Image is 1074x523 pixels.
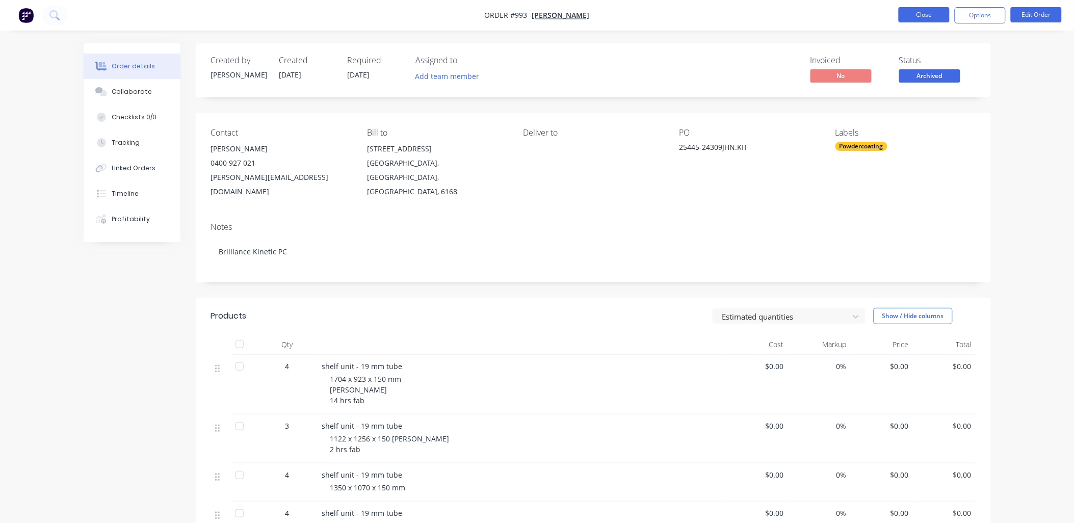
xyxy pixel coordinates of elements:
span: shelf unit - 19 mm tube [322,421,403,431]
div: Products [211,310,247,322]
span: $0.00 [855,361,909,372]
span: $0.00 [917,421,972,431]
span: $0.00 [730,469,784,480]
div: Required [348,56,404,65]
span: 0% [792,361,847,372]
span: 0% [792,421,847,431]
div: Total [913,334,976,355]
div: PO [679,128,819,138]
div: [GEOGRAPHIC_DATA], [GEOGRAPHIC_DATA], [GEOGRAPHIC_DATA], 6168 [367,156,507,199]
div: [PERSON_NAME][EMAIL_ADDRESS][DOMAIN_NAME] [211,170,351,199]
span: shelf unit - 19 mm tube [322,361,403,371]
button: Options [955,7,1006,23]
span: $0.00 [855,469,909,480]
div: Cost [726,334,789,355]
span: $0.00 [730,361,784,372]
button: Collaborate [84,79,180,104]
div: Collaborate [112,87,152,96]
span: 0% [792,469,847,480]
span: 1122 x 1256 x 150 [PERSON_NAME] 2 hrs fab [330,434,450,454]
div: Tracking [112,138,140,147]
div: Profitability [112,215,150,224]
div: Linked Orders [112,164,155,173]
button: Timeline [84,181,180,206]
span: Order #993 - [485,11,532,20]
span: $0.00 [855,421,909,431]
div: [PERSON_NAME] [211,142,351,156]
div: Brilliance Kinetic PC [211,236,976,267]
span: $0.00 [917,508,972,518]
span: 3 [285,421,290,431]
span: 1350 x 1070 x 150 mm [330,483,406,492]
button: Close [899,7,950,22]
span: Archived [899,69,960,82]
div: [STREET_ADDRESS] [367,142,507,156]
img: Factory [18,8,34,23]
div: Order details [112,62,155,71]
button: Linked Orders [84,155,180,181]
button: Order details [84,54,180,79]
div: Status [899,56,976,65]
a: [PERSON_NAME] [532,11,590,20]
span: [DATE] [279,70,302,80]
button: Add team member [416,69,485,83]
span: 0% [792,508,847,518]
span: 1704 x 923 x 150 mm [PERSON_NAME] 14 hrs fab [330,374,402,405]
div: [PERSON_NAME]0400 927 021[PERSON_NAME][EMAIL_ADDRESS][DOMAIN_NAME] [211,142,351,199]
div: [STREET_ADDRESS][GEOGRAPHIC_DATA], [GEOGRAPHIC_DATA], [GEOGRAPHIC_DATA], 6168 [367,142,507,199]
button: Profitability [84,206,180,232]
button: Checklists 0/0 [84,104,180,130]
div: Created [279,56,335,65]
div: Labels [835,128,975,138]
div: Contact [211,128,351,138]
div: Created by [211,56,267,65]
span: shelf unit - 19 mm tube [322,508,403,518]
div: Deliver to [523,128,663,138]
div: Assigned to [416,56,518,65]
span: No [810,69,872,82]
div: Powdercoating [835,142,887,151]
button: Edit Order [1011,7,1062,22]
div: Checklists 0/0 [112,113,156,122]
div: Price [851,334,913,355]
div: Timeline [112,189,139,198]
span: $0.00 [917,469,972,480]
div: Qty [257,334,318,355]
div: Invoiced [810,56,887,65]
button: Show / Hide columns [874,308,953,324]
div: Markup [788,334,851,355]
div: 0400 927 021 [211,156,351,170]
span: [DATE] [348,70,370,80]
div: 25445-24309JHN.KIT [679,142,807,156]
span: 4 [285,361,290,372]
div: Bill to [367,128,507,138]
span: shelf unit - 19 mm tube [322,470,403,480]
span: 4 [285,508,290,518]
div: [PERSON_NAME] [211,69,267,80]
span: $0.00 [730,421,784,431]
button: Tracking [84,130,180,155]
button: Add team member [410,69,485,83]
span: 4 [285,469,290,480]
div: Notes [211,222,976,232]
span: $0.00 [730,508,784,518]
span: $0.00 [855,508,909,518]
span: $0.00 [917,361,972,372]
